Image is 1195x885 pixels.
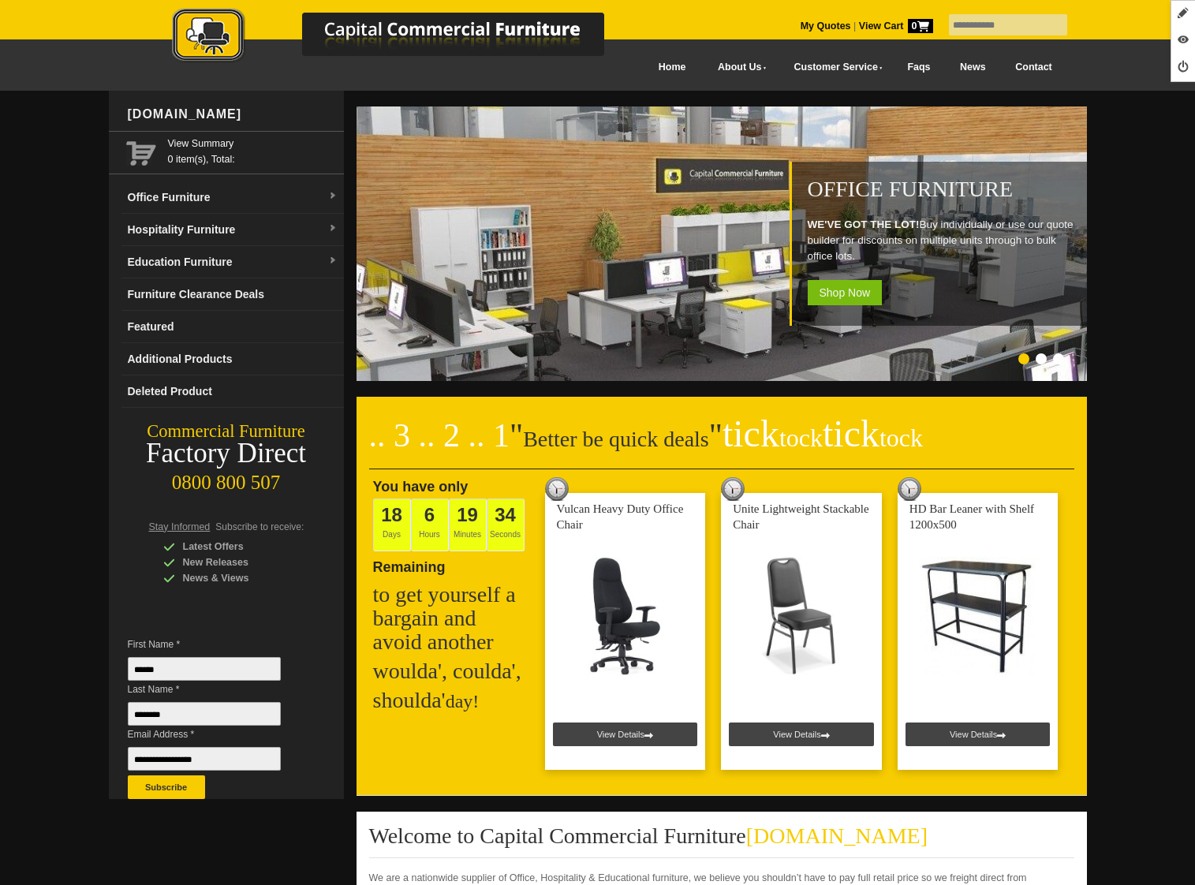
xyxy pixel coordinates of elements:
a: Faqs [893,50,946,85]
div: News & Views [163,570,313,586]
p: Buy individually or use our quote builder for discounts on multiple units through to bulk office ... [808,217,1079,264]
span: You have only [373,479,469,495]
a: Office Furnituredropdown [121,181,344,214]
span: tock [779,424,823,452]
span: 34 [495,504,516,525]
span: 19 [457,504,478,525]
input: First Name * [128,657,281,681]
input: Last Name * [128,702,281,726]
strong: View Cart [859,21,933,32]
img: dropdown [328,192,338,201]
span: 0 [908,19,933,33]
input: Email Address * [128,747,281,771]
span: Minutes [449,499,487,551]
span: Stay Informed [149,521,211,532]
div: Factory Direct [109,442,344,465]
div: [DOMAIN_NAME] [121,91,344,138]
a: Featured [121,311,344,343]
span: First Name * [128,637,304,652]
div: Commercial Furniture [109,420,344,442]
span: Shop Now [808,280,883,305]
div: 0800 800 507 [109,464,344,494]
span: Remaining [373,553,446,575]
span: Last Name * [128,681,304,697]
a: Office Furniture WE'VE GOT THE LOT!Buy individually or use our quote builder for discounts on mul... [357,372,1090,383]
span: Hours [411,499,449,551]
img: tick tock deal clock [721,477,745,501]
span: 0 item(s), Total: [168,136,338,165]
span: Email Address * [128,726,304,742]
span: " [510,417,523,454]
a: News [945,50,1000,85]
span: Days [373,499,411,551]
a: My Quotes [801,21,851,32]
h2: shoulda' [373,689,531,713]
strong: WE'VE GOT THE LOT! [808,218,920,230]
li: Page dot 3 [1053,353,1064,364]
div: New Releases [163,555,313,570]
a: Education Furnituredropdown [121,246,344,278]
button: Subscribe [128,775,205,799]
li: Page dot 1 [1018,353,1029,364]
h1: Office Furniture [808,177,1079,201]
span: Seconds [487,499,525,551]
span: day! [446,691,480,711]
span: 18 [381,504,402,525]
a: Furniture Clearance Deals [121,278,344,311]
a: Customer Service [776,50,892,85]
div: Latest Offers [163,539,313,555]
a: Additional Products [121,343,344,375]
li: Page dot 2 [1036,353,1047,364]
a: Contact [1000,50,1066,85]
img: dropdown [328,256,338,266]
a: Deleted Product [121,375,344,408]
span: 6 [424,504,435,525]
span: " [709,417,923,454]
span: tock [879,424,923,452]
h2: to get yourself a bargain and avoid another [373,583,531,654]
span: [DOMAIN_NAME] [746,823,928,848]
a: Capital Commercial Furniture Logo [129,8,681,70]
a: View Cart0 [856,21,932,32]
h2: Better be quick deals [369,422,1074,469]
img: tick tock deal clock [545,477,569,501]
a: View Summary [168,136,338,151]
img: tick tock deal clock [898,477,921,501]
img: Capital Commercial Furniture Logo [129,8,681,65]
h2: Welcome to Capital Commercial Furniture [369,824,1074,858]
span: .. 3 .. 2 .. 1 [369,417,510,454]
h2: woulda', coulda', [373,659,531,683]
a: About Us [700,50,776,85]
a: Hospitality Furnituredropdown [121,214,344,246]
img: Office Furniture [357,106,1090,381]
span: Subscribe to receive: [215,521,304,532]
span: tick tick [723,413,923,454]
img: dropdown [328,224,338,233]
